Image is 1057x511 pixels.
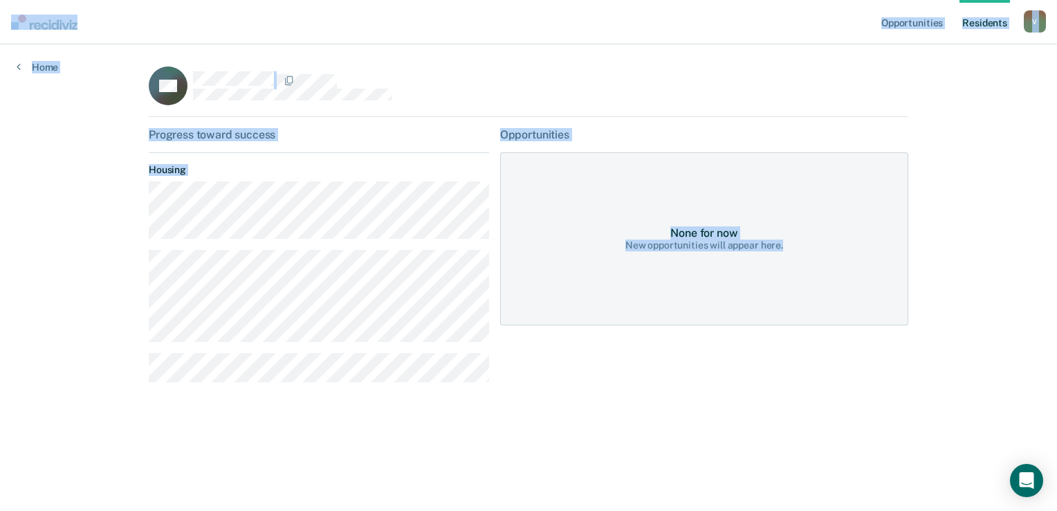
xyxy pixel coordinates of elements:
div: Progress toward success [149,128,489,141]
div: New opportunities will appear here. [625,240,783,251]
img: Recidiviz [11,15,77,30]
div: Opportunities [500,128,908,141]
button: V [1024,10,1046,33]
dt: Housing [149,164,489,176]
div: None for now [670,226,737,240]
a: Home [17,61,58,73]
div: Open Intercom Messenger [1010,464,1043,497]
